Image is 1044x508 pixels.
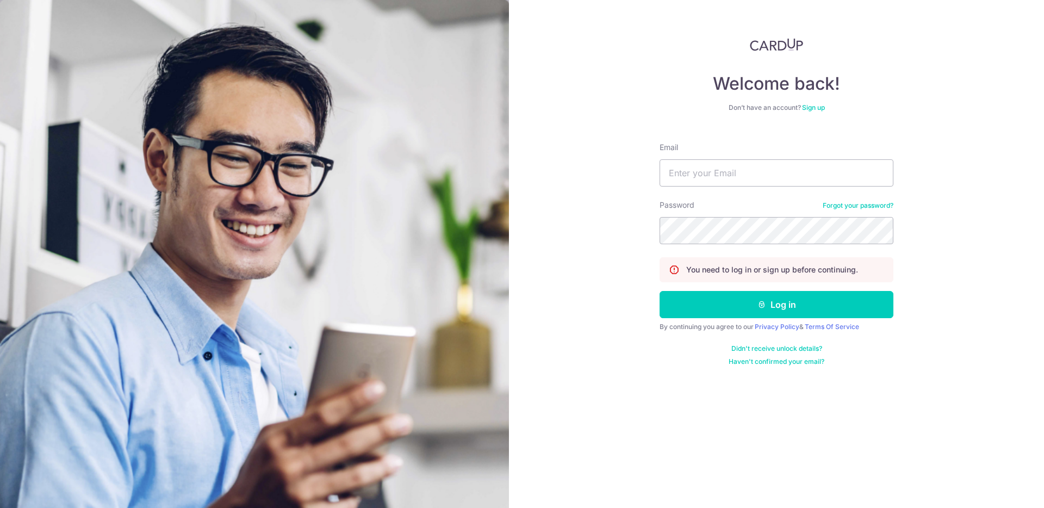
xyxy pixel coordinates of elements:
[750,38,803,51] img: CardUp Logo
[660,200,694,210] label: Password
[823,201,893,210] a: Forgot your password?
[805,323,859,331] a: Terms Of Service
[729,357,824,366] a: Haven't confirmed your email?
[660,142,678,153] label: Email
[755,323,799,331] a: Privacy Policy
[660,291,893,318] button: Log in
[660,73,893,95] h4: Welcome back!
[802,103,825,111] a: Sign up
[686,264,858,275] p: You need to log in or sign up before continuing.
[731,344,822,353] a: Didn't receive unlock details?
[660,159,893,187] input: Enter your Email
[660,323,893,331] div: By continuing you agree to our &
[660,103,893,112] div: Don’t have an account?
